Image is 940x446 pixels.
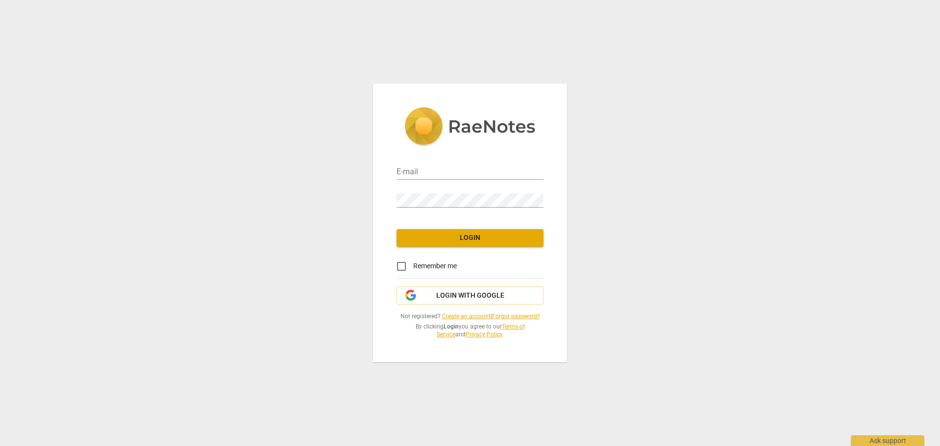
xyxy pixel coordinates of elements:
[397,229,543,247] button: Login
[404,233,536,243] span: Login
[851,435,924,446] div: Ask support
[466,331,502,338] a: Privacy Policy
[436,291,504,301] span: Login with Google
[444,323,459,330] b: Login
[442,313,491,320] a: Create an account
[437,323,525,338] a: Terms of Service
[413,261,457,271] span: Remember me
[397,323,543,339] span: By clicking you agree to our and .
[397,312,543,321] span: Not registered? |
[397,286,543,305] button: Login with Google
[404,107,536,147] img: 5ac2273c67554f335776073100b6d88f.svg
[492,313,540,320] a: Forgot password?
